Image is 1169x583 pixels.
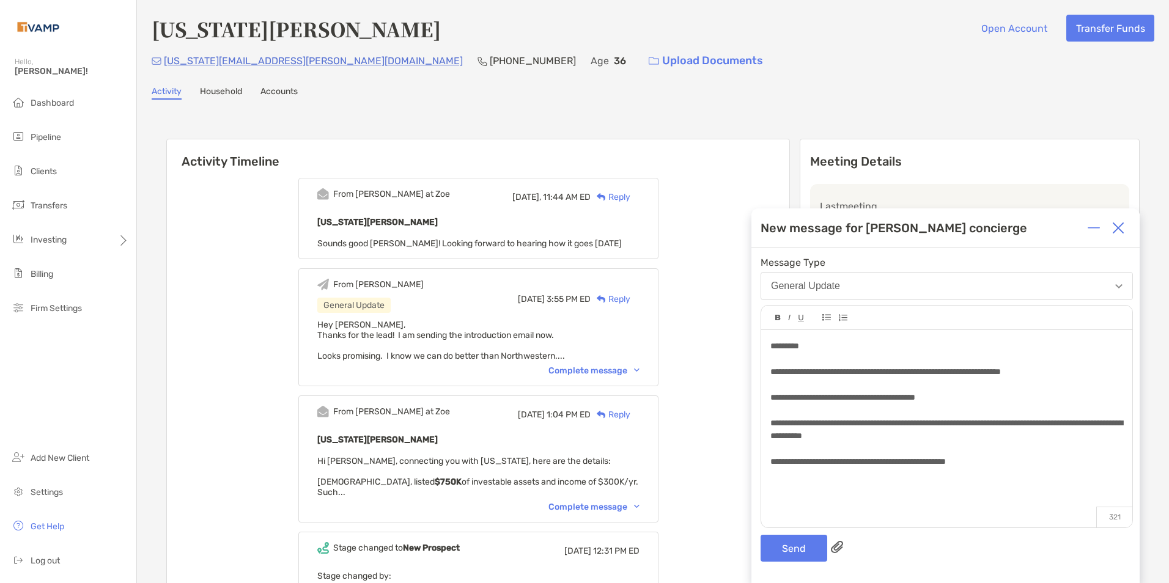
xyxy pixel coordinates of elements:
[11,163,26,178] img: clients icon
[317,435,438,445] b: [US_STATE][PERSON_NAME]
[548,365,640,376] div: Complete message
[11,197,26,212] img: transfers icon
[11,232,26,246] img: investing icon
[317,238,622,249] span: Sounds good [PERSON_NAME]! Looking forward to hearing how it goes [DATE]
[771,280,840,291] div: General Update
[333,189,450,199] div: From [PERSON_NAME] at Zoe
[564,546,591,556] span: [DATE]
[333,543,460,553] div: Stage changed to
[547,409,591,420] span: 1:04 PM ED
[1112,222,1124,234] img: Close
[478,56,487,66] img: Phone Icon
[317,320,565,361] span: Hey [PERSON_NAME], Thanks for the lead! I am sending the introduction email now. Looks promising....
[1096,507,1132,527] p: 321
[634,505,640,508] img: Chevron icon
[333,279,424,290] div: From [PERSON_NAME]
[591,293,630,306] div: Reply
[831,541,843,553] img: paperclip attachments
[15,5,62,49] img: Zoe Logo
[435,477,462,487] strong: $750K
[11,450,26,464] img: add_new_client icon
[11,129,26,144] img: pipeline icon
[31,487,63,497] span: Settings
[1088,222,1100,234] img: Expand or collapse
[15,66,129,76] span: [PERSON_NAME]!
[317,456,638,497] span: Hi [PERSON_NAME], connecting you with [US_STATE], here are the details: [DEMOGRAPHIC_DATA], liste...
[403,543,460,553] b: New Prospect
[820,199,1119,214] p: Last meeting
[593,546,640,556] span: 12:31 PM ED
[597,411,606,419] img: Reply icon
[317,279,329,290] img: Event icon
[200,86,242,100] a: Household
[518,409,545,420] span: [DATE]
[31,521,64,532] span: Get Help
[11,552,26,567] img: logout icon
[31,166,57,177] span: Clients
[11,300,26,315] img: firm-settings icon
[31,98,74,108] span: Dashboard
[972,15,1057,42] button: Open Account
[798,315,804,321] img: Editor control icon
[512,192,541,202] span: [DATE],
[31,269,53,279] span: Billing
[31,453,89,463] span: Add New Client
[152,57,161,65] img: Email Icon
[597,193,606,201] img: Reply icon
[317,298,391,313] div: General Update
[548,502,640,512] div: Complete message
[518,294,545,304] span: [DATE]
[317,217,438,227] b: [US_STATE][PERSON_NAME]
[317,406,329,417] img: Event icon
[649,57,659,65] img: button icon
[11,518,26,533] img: get-help icon
[597,295,606,303] img: Reply icon
[838,314,847,321] img: Editor control icon
[152,15,441,43] h4: [US_STATE][PERSON_NAME]
[761,272,1133,300] button: General Update
[333,406,450,417] div: From [PERSON_NAME] at Zoe
[1066,15,1154,42] button: Transfer Funds
[152,86,182,100] a: Activity
[167,139,789,169] h6: Activity Timeline
[490,53,576,68] p: [PHONE_NUMBER]
[31,555,60,566] span: Log out
[775,315,781,321] img: Editor control icon
[260,86,298,100] a: Accounts
[31,303,82,313] span: Firm Settings
[591,408,630,421] div: Reply
[317,542,329,554] img: Event icon
[788,315,791,321] img: Editor control icon
[31,132,61,142] span: Pipeline
[547,294,591,304] span: 3:55 PM ED
[164,53,463,68] p: [US_STATE][EMAIL_ADDRESS][PERSON_NAME][DOMAIN_NAME]
[1115,284,1123,288] img: Open dropdown arrow
[591,53,609,68] p: Age
[761,221,1027,235] div: New message for [PERSON_NAME] concierge
[543,192,591,202] span: 11:44 AM ED
[641,48,771,74] a: Upload Documents
[614,53,626,68] p: 36
[591,191,630,204] div: Reply
[810,154,1129,169] p: Meeting Details
[11,484,26,499] img: settings icon
[11,95,26,109] img: dashboard icon
[761,257,1133,268] span: Message Type
[634,369,640,372] img: Chevron icon
[761,535,827,562] button: Send
[317,188,329,200] img: Event icon
[31,200,67,211] span: Transfers
[11,266,26,280] img: billing icon
[31,235,67,245] span: Investing
[822,314,831,321] img: Editor control icon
